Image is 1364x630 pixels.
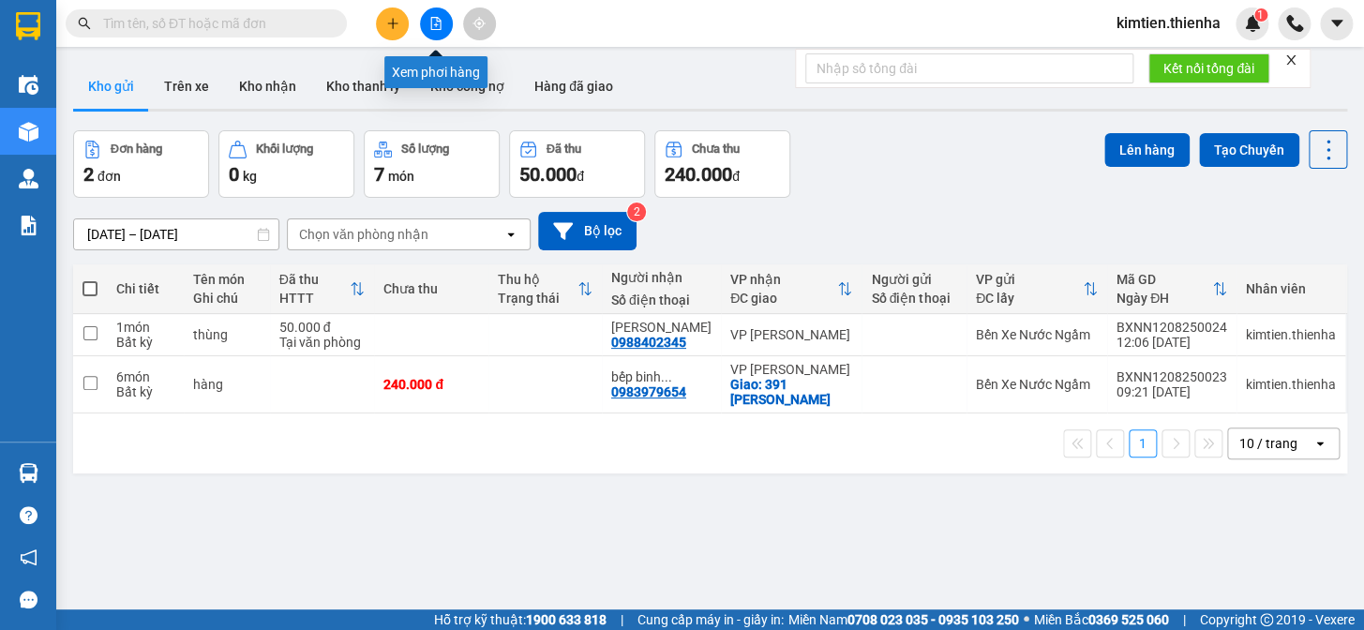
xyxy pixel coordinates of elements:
span: món [388,169,414,184]
div: Tên món [193,272,261,287]
img: warehouse-icon [19,122,38,142]
div: Xem phơi hàng [384,56,487,88]
span: Kết nối tổng đài [1163,58,1254,79]
div: Ghi chú [193,291,261,306]
span: question-circle [20,506,37,524]
img: solution-icon [19,216,38,235]
button: Lên hàng [1104,133,1190,167]
div: Trạng thái [498,291,577,306]
div: Người gửi [871,272,957,287]
div: ĐC giao [730,291,837,306]
div: ĐC lấy [976,291,1083,306]
div: 50.000 đ [279,320,366,335]
div: Số điện thoại [871,291,957,306]
div: VP nhận [730,272,837,287]
span: copyright [1260,613,1273,626]
sup: 1 [1254,8,1267,22]
button: Kho gửi [73,64,149,109]
span: Hỗ trợ kỹ thuật: [434,609,607,630]
div: Thu hộ [498,272,577,287]
span: | [1183,609,1186,630]
input: Nhập số tổng đài [805,53,1133,83]
button: Kết nối tổng đài [1148,53,1269,83]
div: Bất kỳ [116,384,174,399]
div: Số điện thoại [611,292,712,307]
div: Bất kỳ [116,335,174,350]
button: Chưa thu240.000đ [654,130,790,198]
button: Khối lượng0kg [218,130,354,198]
span: 240.000 [665,163,732,186]
span: đ [577,169,584,184]
span: caret-down [1328,15,1345,32]
th: Toggle SortBy [721,264,862,314]
button: Tạo Chuyến [1199,133,1299,167]
span: aim [472,17,486,30]
div: 240.000 đ [383,377,478,392]
span: | [621,609,623,630]
div: 1 món [116,320,174,335]
span: kimtien.thienha [1102,11,1236,35]
div: Bến Xe Nước Ngầm [976,377,1098,392]
span: close [1284,53,1297,67]
div: 10 / trang [1239,434,1297,453]
button: 1 [1129,429,1157,457]
th: Toggle SortBy [1107,264,1237,314]
div: thùng [193,327,261,342]
button: Bộ lọc [538,212,637,250]
button: aim [463,7,496,40]
svg: open [503,227,518,242]
div: HTTT [279,291,351,306]
div: Giao: 391 trần phú [730,377,852,407]
span: ... [661,369,672,384]
span: 0 [229,163,239,186]
th: Toggle SortBy [488,264,602,314]
button: Trên xe [149,64,224,109]
div: Chi tiết [116,281,174,296]
img: logo-vxr [16,12,40,40]
sup: 2 [627,202,646,221]
img: icon-new-feature [1244,15,1261,32]
div: VP gửi [976,272,1083,287]
div: BXNN1208250024 [1117,320,1227,335]
img: warehouse-icon [19,75,38,95]
button: caret-down [1320,7,1353,40]
span: đ [732,169,740,184]
strong: 0708 023 035 - 0935 103 250 [847,612,1019,627]
button: Đơn hàng2đơn [73,130,209,198]
button: Hàng đã giao [519,64,628,109]
div: Chưa thu [383,281,478,296]
div: Bến Xe Nước Ngầm [976,327,1098,342]
div: Tại văn phòng [279,335,366,350]
div: Mã GD [1117,272,1212,287]
div: Chưa thu [692,142,740,156]
button: Kho thanh lý [311,64,415,109]
span: plus [386,17,399,30]
div: hàng [193,377,261,392]
div: Nhân viên [1246,281,1336,296]
svg: open [1312,436,1327,451]
span: 2 [83,163,94,186]
th: Toggle SortBy [967,264,1107,314]
span: notification [20,548,37,566]
div: kimtien.thienha [1246,327,1336,342]
strong: 1900 633 818 [526,612,607,627]
span: file-add [429,17,442,30]
div: bếp binh dương [611,369,712,384]
button: Số lượng7món [364,130,500,198]
input: Tìm tên, số ĐT hoặc mã đơn [103,13,324,34]
span: ⚪️ [1024,616,1029,623]
div: Người nhận [611,270,712,285]
div: 6 món [116,369,174,384]
span: Cung cấp máy in - giấy in: [637,609,784,630]
div: VP [PERSON_NAME] [730,362,852,377]
div: Khối lượng [256,142,313,156]
span: 50.000 [519,163,577,186]
img: warehouse-icon [19,169,38,188]
img: warehouse-icon [19,463,38,483]
div: Số lượng [401,142,449,156]
div: kimtien.thienha [1246,377,1336,392]
button: Kho nhận [224,64,311,109]
button: Đã thu50.000đ [509,130,645,198]
div: 0988402345 [611,335,686,350]
div: 0983979654 [611,384,686,399]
